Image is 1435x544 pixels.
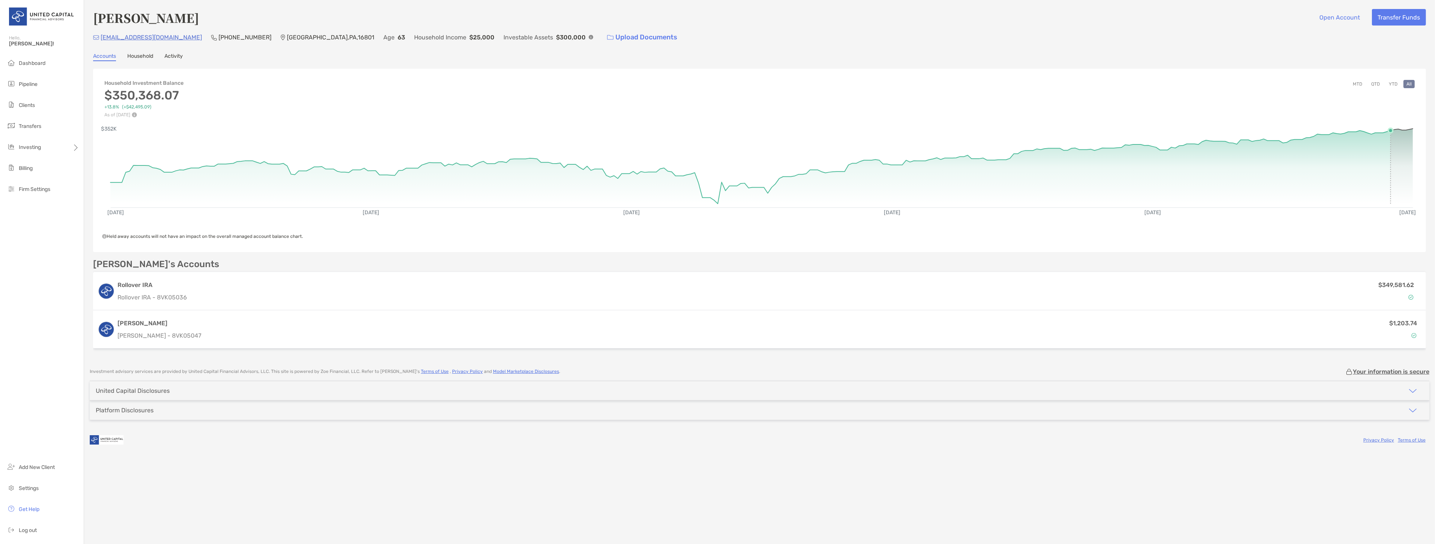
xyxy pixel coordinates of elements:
[101,33,202,42] p: [EMAIL_ADDRESS][DOMAIN_NAME]
[623,209,640,216] text: [DATE]
[503,33,553,42] p: Investable Assets
[287,33,374,42] p: [GEOGRAPHIC_DATA] , PA , 16801
[7,79,16,88] img: pipeline icon
[19,506,39,512] span: Get Help
[7,58,16,67] img: dashboard icon
[1353,368,1429,375] p: Your information is secure
[101,126,117,132] text: $352K
[7,504,16,513] img: get-help icon
[118,331,201,340] p: [PERSON_NAME] - 8VK05047
[90,369,560,374] p: Investment advisory services are provided by United Capital Financial Advisors, LLC . This site i...
[7,462,16,471] img: add_new_client icon
[19,165,33,171] span: Billing
[211,35,217,41] img: Phone Icon
[19,123,41,129] span: Transfers
[383,33,395,42] p: Age
[1372,9,1426,26] button: Transfer Funds
[363,209,379,216] text: [DATE]
[1363,437,1394,443] a: Privacy Policy
[1403,80,1415,88] button: All
[104,88,184,102] h3: $350,368.07
[19,102,35,108] span: Clients
[19,81,38,87] span: Pipeline
[1368,80,1383,88] button: QTD
[7,163,16,172] img: billing icon
[118,319,201,328] h3: [PERSON_NAME]
[1378,280,1414,290] p: $349,581.62
[19,144,41,150] span: Investing
[469,33,494,42] p: $25,000
[7,483,16,492] img: settings icon
[127,53,153,61] a: Household
[1350,80,1365,88] button: MTD
[1400,209,1416,216] text: [DATE]
[607,35,613,40] img: button icon
[104,104,119,110] span: +13.8%
[122,104,151,110] span: (+$42,495.09)
[7,142,16,151] img: investing icon
[104,80,184,86] h4: Household Investment Balance
[90,431,124,448] img: company logo
[7,100,16,109] img: clients icon
[19,464,55,470] span: Add New Client
[7,121,16,130] img: transfers icon
[1408,386,1417,395] img: icon arrow
[452,369,483,374] a: Privacy Policy
[19,60,45,66] span: Dashboard
[1408,295,1414,300] img: Account Status icon
[7,184,16,193] img: firm-settings icon
[118,281,1273,290] h3: Rollover IRA
[96,407,154,414] div: Platform Disclosures
[414,33,466,42] p: Household Income
[493,369,559,374] a: Model Marketplace Disclosures
[99,284,114,299] img: logo account
[9,41,79,47] span: [PERSON_NAME]!
[19,186,50,192] span: Firm Settings
[96,387,170,394] div: United Capital Disclosures
[1389,319,1417,328] p: $1,203.74
[164,53,183,61] a: Activity
[884,209,900,216] text: [DATE]
[1314,9,1366,26] button: Open Account
[1386,80,1400,88] button: YTD
[602,29,682,45] a: Upload Documents
[556,33,586,42] p: $300,000
[9,3,75,30] img: United Capital Logo
[1411,333,1417,338] img: Account Status icon
[104,112,184,117] p: As of [DATE]
[589,35,593,39] img: Info Icon
[1408,406,1417,415] img: icon arrow
[19,527,37,533] span: Log out
[118,293,1273,302] p: Rollover IRA - 8VK05036
[1144,209,1161,216] text: [DATE]
[280,35,285,41] img: Location Icon
[93,53,116,61] a: Accounts
[219,33,271,42] p: [PHONE_NUMBER]
[93,35,99,40] img: Email Icon
[7,525,16,534] img: logout icon
[99,322,114,337] img: logo account
[93,9,199,26] h4: [PERSON_NAME]
[421,369,449,374] a: Terms of Use
[132,112,137,117] img: Performance Info
[398,33,405,42] p: 63
[19,485,39,491] span: Settings
[93,260,219,269] p: [PERSON_NAME]'s Accounts
[1398,437,1426,443] a: Terms of Use
[102,234,303,239] span: Held away accounts will not have an impact on the overall managed account balance chart.
[108,209,124,216] text: [DATE]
